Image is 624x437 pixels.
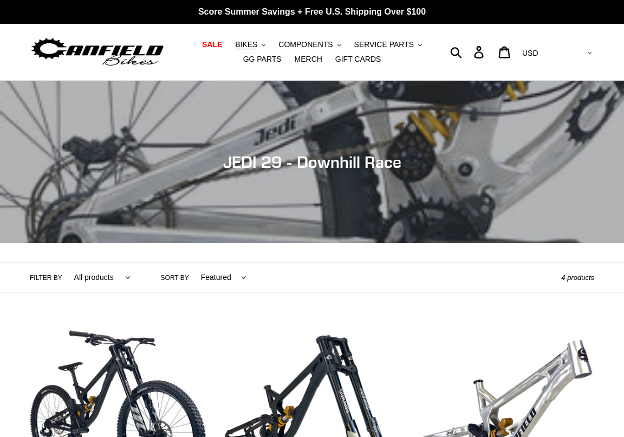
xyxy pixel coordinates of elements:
a: MERCH [289,52,328,67]
img: Canfield Bikes [30,35,165,69]
span: GG PARTS [243,55,282,64]
label: Sort by [161,273,189,283]
a: GG PARTS [238,52,287,67]
button: SERVICE PARTS [349,37,427,52]
label: Filter by [30,273,62,283]
button: COMPONENTS [273,37,346,52]
a: GIFT CARDS [330,52,387,67]
a: SALE [197,37,227,52]
span: SALE [202,40,222,49]
span: GIFT CARDS [335,55,381,64]
span: 4 products [561,273,594,282]
span: BIKES [235,40,257,49]
span: SERVICE PARTS [354,40,414,49]
span: COMPONENTS [278,40,333,49]
span: JEDI 29 - Downhill Race [223,152,401,172]
span: MERCH [295,55,322,64]
button: BIKES [230,37,271,52]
